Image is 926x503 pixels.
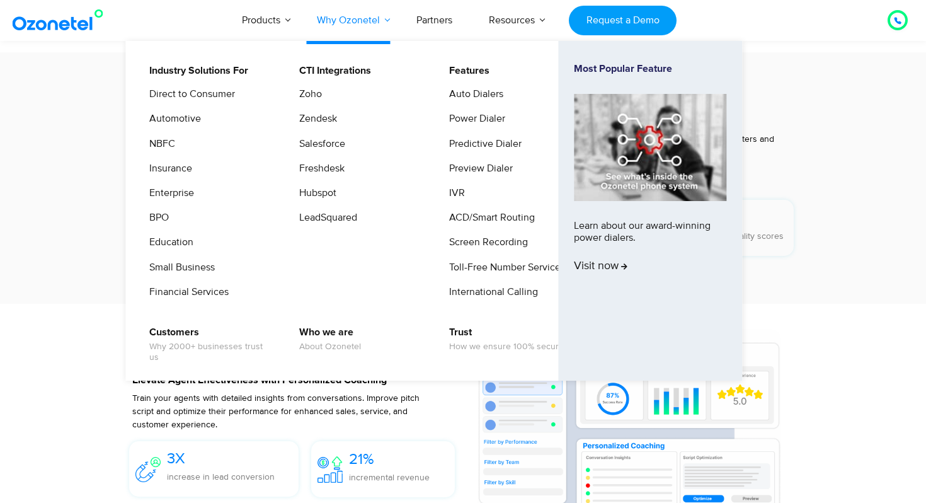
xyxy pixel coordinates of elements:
a: BPO [141,210,171,226]
a: CTI Integrations [291,63,373,79]
a: Industry Solutions For [141,63,250,79]
a: Enterprise [141,185,196,201]
a: International Calling [441,284,540,300]
a: Most Popular FeatureLearn about our award-winning power dialers.Visit now [574,63,726,359]
a: NBFC [141,136,177,152]
span: 3X [167,449,185,468]
a: Freshdesk [291,161,346,176]
a: Screen Recording [441,234,530,250]
p: incremental revenue [349,471,430,484]
a: TrustHow we ensure 100% security [441,325,569,354]
a: Direct to Consumer [141,86,237,102]
a: Toll-Free Number Services [441,260,567,275]
span: 21% [349,450,374,468]
a: Small Business [141,260,217,275]
a: Predictive Dialer [441,136,523,152]
span: About Ozonetel [299,342,361,352]
span: Why 2000+ businesses trust us [149,342,273,363]
a: Request a Demo [569,6,677,35]
a: Hubspot [291,185,338,201]
a: Zendesk [291,111,339,127]
span: Visit now [574,260,627,274]
a: Financial Services [141,284,231,300]
a: ACD/Smart Routing [441,210,537,226]
a: Features [441,63,491,79]
a: Zoho [291,86,324,102]
a: Automotive [141,111,203,127]
p: increase in lead conversion [167,470,275,483]
a: Auto Dialers [441,86,505,102]
a: CustomersWhy 2000+ businesses trust us [141,325,275,365]
a: Preview Dialer [441,161,515,176]
a: Education [141,234,195,250]
a: Power Dialer [441,111,507,127]
p: Train your agents with detailed insights from conversations. Improve pitch script and optimize th... [132,391,420,431]
img: 3X [135,457,161,482]
span: How we ensure 100% security [449,342,568,352]
a: Salesforce [291,136,347,152]
strong: Elevate Agent Effectiveness with Personalized Coaching [132,375,387,385]
a: LeadSquared [291,210,359,226]
a: Insurance [141,161,194,176]
a: Who we areAbout Ozonetel [291,325,363,354]
img: phone-system-min.jpg [574,94,726,200]
a: IVR [441,185,467,201]
img: 21% [317,456,343,483]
